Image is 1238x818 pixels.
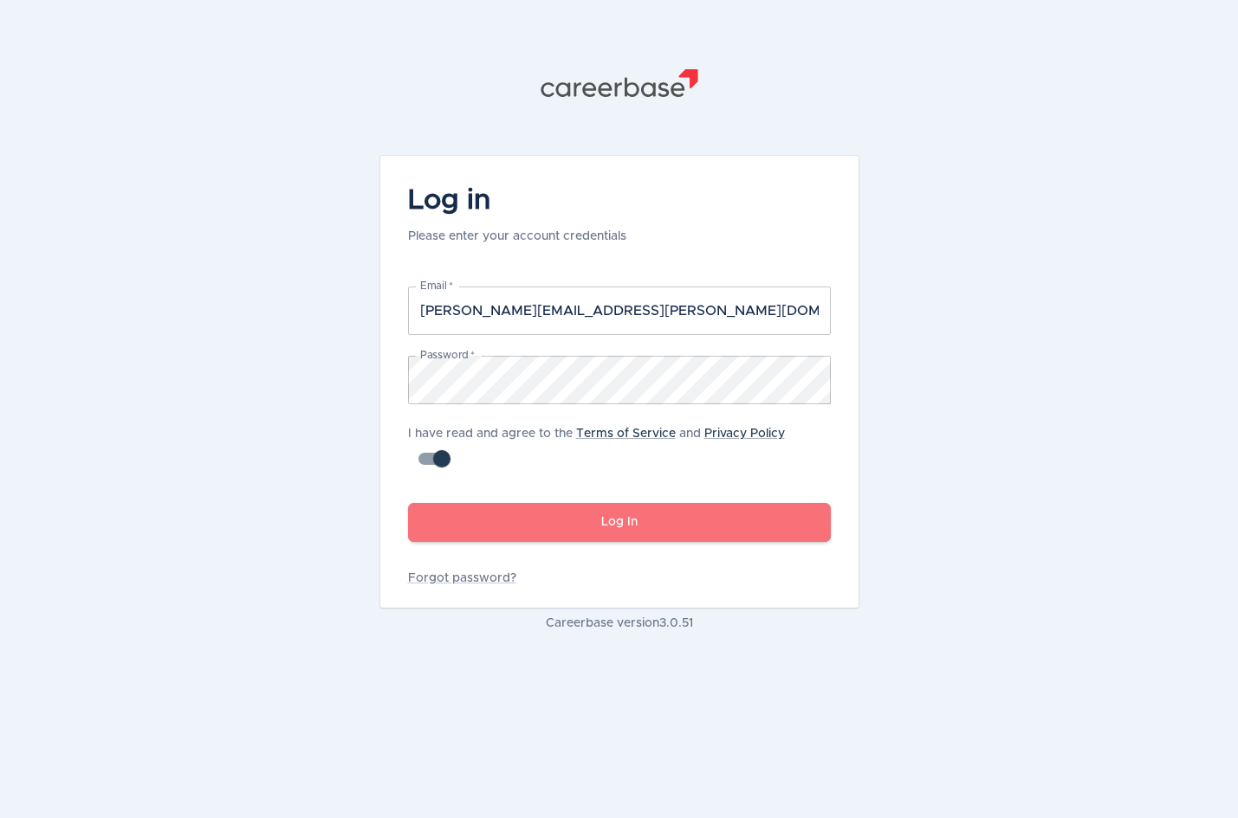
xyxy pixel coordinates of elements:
button: Log In [408,503,831,542]
a: Privacy Policy [704,428,785,440]
a: Terms of Service [576,428,676,440]
p: Careerbase version 3.0.51 [380,615,859,632]
p: Please enter your account credentials [408,228,626,245]
label: Email [420,279,453,293]
label: Password [420,348,474,363]
p: I have read and agree to the and [408,425,831,442]
h4: Log in [408,184,626,218]
a: Forgot password? [408,570,831,587]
